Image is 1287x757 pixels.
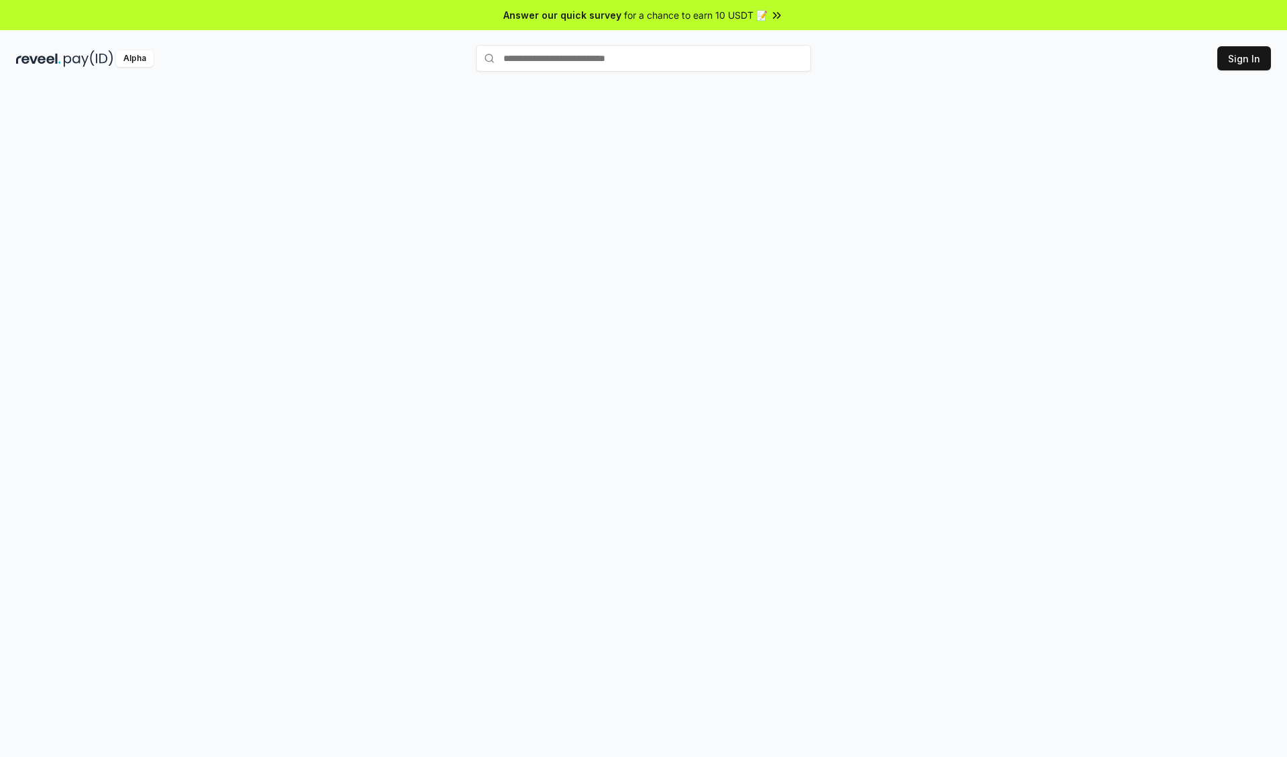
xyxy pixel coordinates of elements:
img: pay_id [64,50,113,67]
button: Sign In [1217,46,1271,70]
div: Alpha [116,50,154,67]
span: Answer our quick survey [503,8,621,22]
span: for a chance to earn 10 USDT 📝 [624,8,768,22]
img: reveel_dark [16,50,61,67]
